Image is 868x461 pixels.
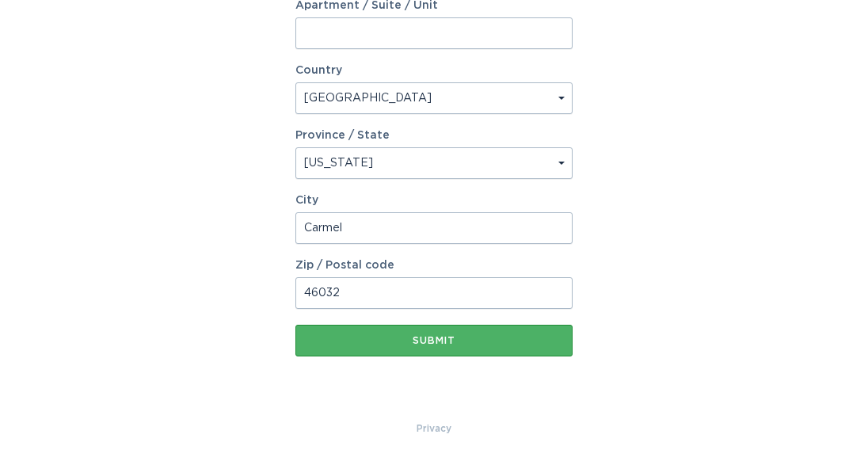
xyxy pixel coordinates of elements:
label: City [295,195,573,206]
label: Country [295,65,342,76]
a: Privacy Policy & Terms of Use [417,420,451,437]
div: Submit [303,336,565,345]
label: Zip / Postal code [295,260,573,271]
label: Province / State [295,130,390,141]
button: Submit [295,325,573,356]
